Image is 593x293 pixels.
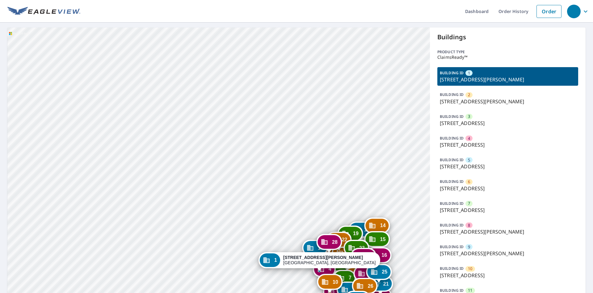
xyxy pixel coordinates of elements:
p: BUILDING ID [440,244,464,249]
strong: [STREET_ADDRESS][PERSON_NAME] [283,255,363,260]
span: 19 [353,231,359,236]
div: Dropped pin, building 20, Commercial property, 5406 Johnston Mill Ct Charlotte, NC 28269 [353,265,379,285]
div: Dropped pin, building 1, Commercial property, 5326 Waverly Lynn Ln Charlotte, NC 28269 [259,252,380,271]
p: [STREET_ADDRESS][PERSON_NAME] [440,250,576,257]
div: Dropped pin, building 25, Commercial property, 5407 Johnston Mill Ct Charlotte, NC 28269 [366,264,392,283]
span: 7 [349,275,351,280]
div: Dropped pin, building 17, Commercial property, 5308 Waverly Lynn Ln Charlotte, NC 28269 [302,240,328,259]
span: 22 [342,237,347,242]
p: [STREET_ADDRESS][PERSON_NAME] [440,228,576,235]
span: 26 [368,284,373,288]
p: BUILDING ID [440,114,464,119]
img: EV Logo [7,7,80,16]
p: [STREET_ADDRESS] [440,185,576,192]
div: Dropped pin, building 23, Commercial property, 5318 Johnston Mill Ct Charlotte, NC 28269 [343,240,369,259]
p: BUILDING ID [440,222,464,228]
p: [STREET_ADDRESS][PERSON_NAME] [440,98,576,105]
p: [STREET_ADDRESS] [440,141,576,149]
div: Dropped pin, building 14, Commercial property, 5933 Waverly Lynn Ln Charlotte, NC 28269 [364,218,390,237]
p: ClaimsReady™ [437,55,578,60]
p: BUILDING ID [440,70,464,75]
span: 5 [468,157,470,163]
span: 6 [468,179,470,185]
span: 1 [274,258,277,262]
p: BUILDING ID [440,92,464,97]
p: BUILDING ID [440,288,464,293]
p: [STREET_ADDRESS] [440,119,576,127]
div: Dropped pin, building 16, Commercial property, 5347 Johnston Mill Ct Charlotte, NC 28269 [366,247,391,266]
span: 13 [364,227,370,232]
div: Dropped pin, building 22, Commercial property, 5319 Johnston Mill Ct Charlotte, NC 28269 [326,232,352,251]
p: [STREET_ADDRESS] [440,163,576,170]
span: 9 [468,244,470,250]
p: BUILDING ID [440,201,464,206]
span: 10 [468,266,472,272]
div: Dropped pin, building 19, Commercial property, 5333 Johnston Mill Ct Charlotte, NC 28269 [337,226,363,245]
span: 8 [468,222,470,228]
div: Dropped pin, building 28, Commercial property, 5307 Waverly Lynn Ln Charlotte, NC 28269 [316,234,342,253]
span: 4 [329,267,331,271]
span: 23 [359,246,365,250]
p: [STREET_ADDRESS] [440,272,576,279]
p: BUILDING ID [440,266,464,271]
div: Dropped pin, building 15, Commercial property, 4617 Kingsland Ct Charlotte, NC 28269 [364,231,390,250]
span: 25 [382,269,387,274]
p: BUILDING ID [440,136,464,141]
span: 15 [380,237,386,242]
span: 28 [332,240,338,244]
span: 16 [381,253,387,257]
p: [STREET_ADDRESS][PERSON_NAME] [440,76,576,83]
p: BUILDING ID [440,157,464,162]
p: BUILDING ID [440,179,464,184]
span: 21 [383,282,389,286]
p: Buildings [437,32,578,42]
span: 3 [468,114,470,119]
span: 4 [468,136,470,141]
div: Dropped pin, building 13, Commercial property, 4624 Kingsland Ct Charlotte, NC 28269 [348,222,374,241]
span: 2 [468,92,470,98]
p: [STREET_ADDRESS] [440,206,576,214]
a: Order [536,5,561,18]
span: 1 [468,70,470,76]
div: Dropped pin, building 10, Commercial property, 4807 Cottage Oaks Dr Charlotte, NC 28269 [317,274,343,293]
div: Dropped pin, building 7, Commercial property, 4727 Cottage Oaks Dr Charlotte, NC 28269 [333,270,356,289]
div: Dropped pin, building 24, Commercial property, 5346 Johnston Mill Ct Charlotte, NC 28269 [351,248,376,267]
span: 7 [468,200,470,206]
span: 10 [333,280,338,284]
span: 14 [380,223,386,228]
div: [GEOGRAPHIC_DATA], [GEOGRAPHIC_DATA] 28269 [283,255,376,265]
p: Product type [437,49,578,55]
